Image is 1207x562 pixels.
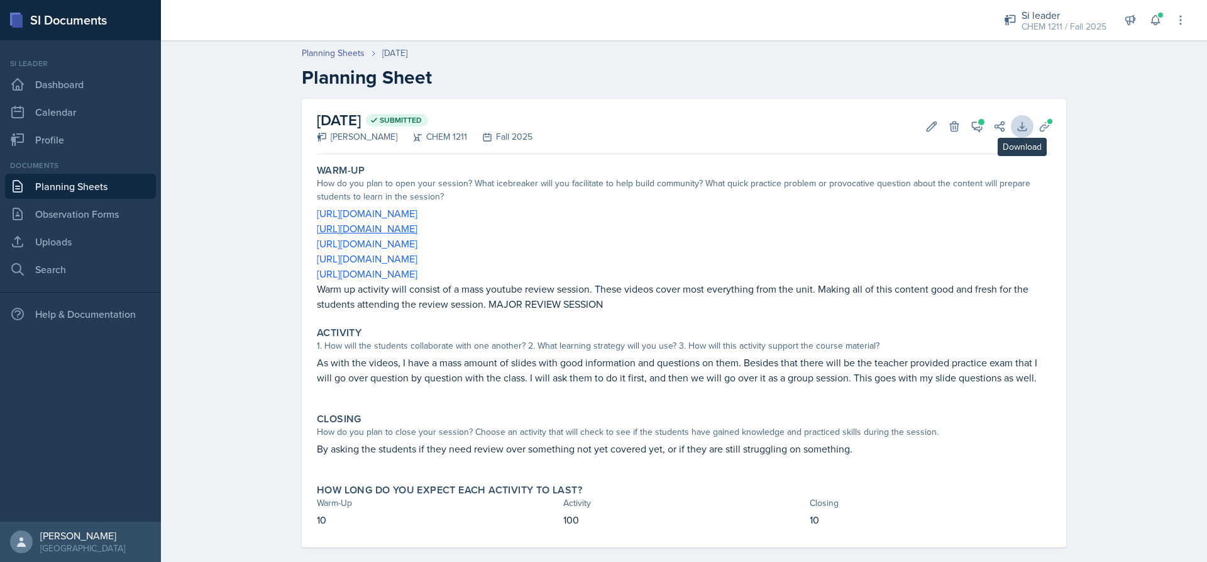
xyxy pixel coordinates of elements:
[317,512,558,527] p: 10
[382,47,407,60] div: [DATE]
[5,201,156,227] a: Observation Forms
[5,99,156,125] a: Calendar
[810,512,1051,527] p: 10
[317,497,558,510] div: Warm-Up
[317,177,1051,203] div: How do you plan to open your session? What icebreaker will you facilitate to help build community...
[1022,8,1106,23] div: Si leader
[563,512,805,527] p: 100
[317,327,361,339] label: Activity
[317,109,532,132] h2: [DATE]
[40,529,125,542] div: [PERSON_NAME]
[302,66,1066,89] h2: Planning Sheet
[317,425,1051,439] div: How do you plan to close your session? Choose an activity that will check to see if the students ...
[5,72,156,97] a: Dashboard
[317,130,397,143] div: [PERSON_NAME]
[5,301,156,327] div: Help & Documentation
[302,47,365,60] a: Planning Sheets
[5,229,156,254] a: Uploads
[317,355,1051,385] p: As with the videos, I have a mass amount of slides with good information and questions on them. B...
[317,206,417,220] a: [URL][DOMAIN_NAME]
[317,413,361,425] label: Closing
[810,497,1051,510] div: Closing
[317,237,417,250] a: [URL][DOMAIN_NAME]
[563,497,805,510] div: Activity
[317,281,1051,312] p: Warm up activity will consist of a mass youtube review session. These videos cover most everythin...
[317,164,365,177] label: Warm-Up
[5,127,156,152] a: Profile
[317,252,417,266] a: [URL][DOMAIN_NAME]
[5,174,156,199] a: Planning Sheets
[1011,115,1033,138] button: Download
[317,267,417,281] a: [URL][DOMAIN_NAME]
[40,542,125,554] div: [GEOGRAPHIC_DATA]
[467,130,532,143] div: Fall 2025
[5,58,156,69] div: Si leader
[5,160,156,171] div: Documents
[317,339,1051,352] div: 1. How will the students collaborate with one another? 2. What learning strategy will you use? 3....
[317,222,417,235] a: [URL][DOMAIN_NAME]
[5,257,156,282] a: Search
[1022,20,1106,33] div: CHEM 1211 / Fall 2025
[317,484,582,497] label: How long do you expect each activity to last?
[380,115,422,125] span: Submitted
[317,441,1051,456] p: By asking the students if they need review over something not yet covered yet, or if they are sti...
[397,130,467,143] div: CHEM 1211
